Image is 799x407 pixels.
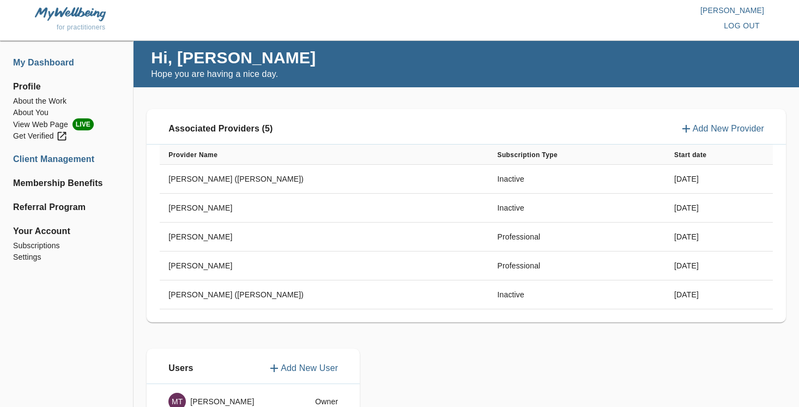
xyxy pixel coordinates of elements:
[13,177,120,190] a: Membership Benefits
[172,396,183,407] p: MT
[13,118,120,130] li: View Web Page
[488,165,665,194] td: Inactive
[160,252,488,280] td: [PERSON_NAME]
[72,118,94,130] span: LIVE
[488,280,665,309] td: Inactive
[13,130,120,142] a: Get Verified
[719,16,764,36] button: log out
[13,56,120,69] a: My Dashboard
[724,19,760,33] span: log out
[488,194,665,223] td: Inactive
[13,153,120,166] a: Client Management
[13,201,120,214] a: Referral Program
[13,95,120,107] a: About the Work
[13,107,120,118] a: About You
[13,240,120,252] a: Subscriptions
[674,151,706,159] b: Start date
[665,165,773,194] td: [DATE]
[168,122,273,135] p: Associated Providers (5)
[488,252,665,280] td: Professional
[665,194,773,223] td: [DATE]
[281,362,338,375] p: Add New User
[665,223,773,252] td: [DATE]
[168,362,193,375] p: Users
[160,280,488,309] td: [PERSON_NAME] ([PERSON_NAME])
[693,122,764,135] p: Add New Provider
[13,130,68,142] div: Get Verified
[35,7,106,21] img: MyWellbeing
[680,122,764,135] button: Add New Provider
[160,223,488,252] td: [PERSON_NAME]
[13,118,120,130] a: View Web PageLIVE
[399,5,764,16] p: [PERSON_NAME]
[665,280,773,309] td: [DATE]
[665,252,773,280] td: [DATE]
[497,151,558,159] b: Subscription Type
[160,194,488,223] td: [PERSON_NAME]
[160,165,488,194] td: [PERSON_NAME] ([PERSON_NAME])
[151,47,316,68] h4: Hi, [PERSON_NAME]
[268,362,338,375] button: Add New User
[57,23,106,31] span: for practitioners
[488,223,665,252] td: Professional
[13,252,120,263] a: Settings
[13,80,120,93] span: Profile
[13,225,120,238] span: Your Account
[151,68,316,81] p: Hope you are having a nice day.
[168,151,217,159] b: Provider Name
